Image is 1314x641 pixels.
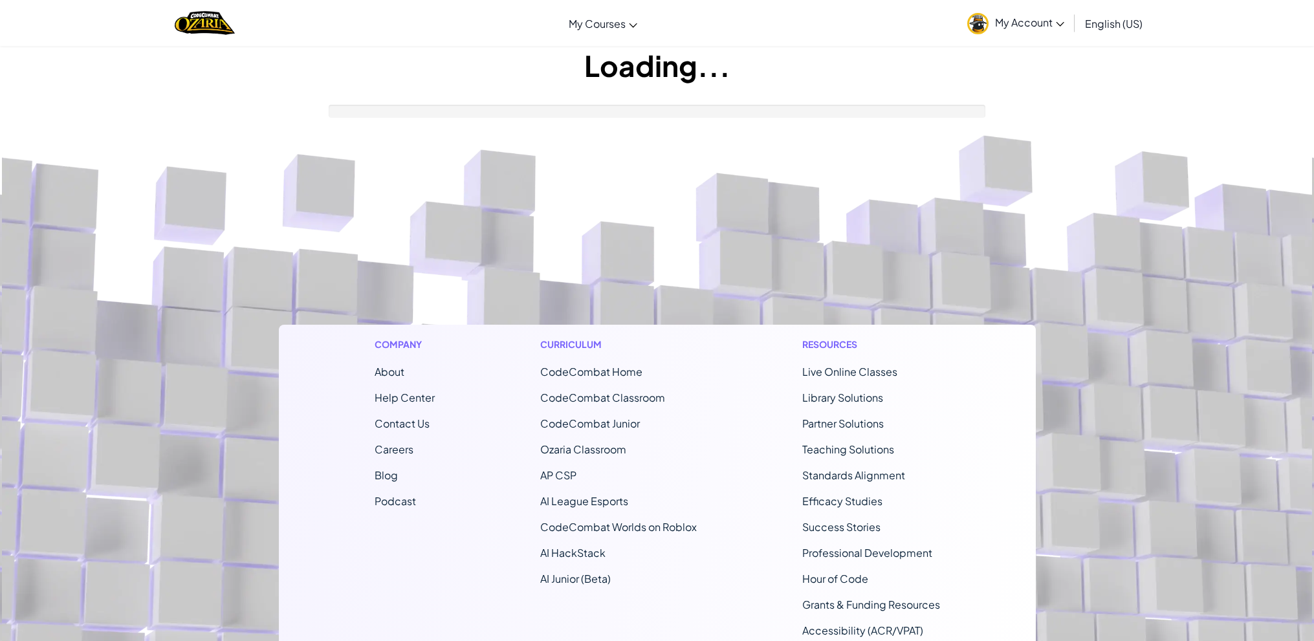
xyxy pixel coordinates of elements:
a: CodeCombat Junior [540,417,640,430]
a: Hour of Code [802,572,868,585]
img: avatar [967,13,989,34]
h1: Curriculum [540,338,697,351]
a: Blog [375,468,398,482]
span: My Account [995,16,1064,29]
a: My Account [961,3,1071,43]
a: Help Center [375,391,435,404]
img: Home [175,10,235,36]
a: Efficacy Studies [802,494,882,508]
a: AI HackStack [540,546,606,560]
a: Grants & Funding Resources [802,598,940,611]
a: Live Online Classes [802,365,897,378]
a: Teaching Solutions [802,442,894,456]
a: Success Stories [802,520,881,534]
a: Standards Alignment [802,468,905,482]
h1: Resources [802,338,940,351]
a: Careers [375,442,413,456]
a: Accessibility (ACR/VPAT) [802,624,923,637]
a: CodeCombat Classroom [540,391,665,404]
a: Ozaria by CodeCombat logo [175,10,235,36]
a: English (US) [1079,6,1149,41]
a: Ozaria Classroom [540,442,626,456]
a: CodeCombat Worlds on Roblox [540,520,697,534]
span: My Courses [569,17,626,30]
a: Professional Development [802,546,932,560]
h1: Company [375,338,435,351]
span: English (US) [1085,17,1143,30]
a: Library Solutions [802,391,883,404]
a: About [375,365,404,378]
a: AP CSP [540,468,576,482]
a: AI League Esports [540,494,628,508]
a: Podcast [375,494,416,508]
span: CodeCombat Home [540,365,642,378]
a: AI Junior (Beta) [540,572,611,585]
a: My Courses [562,6,644,41]
span: Contact Us [375,417,430,430]
a: Partner Solutions [802,417,884,430]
